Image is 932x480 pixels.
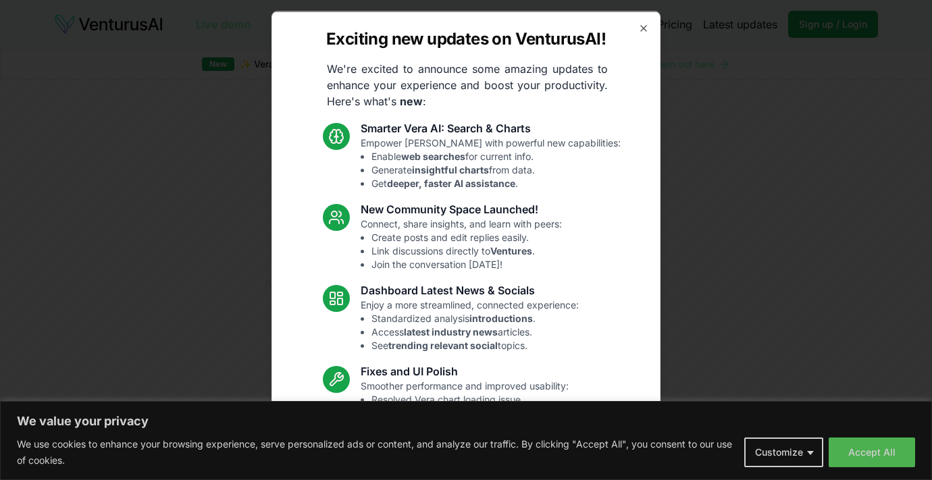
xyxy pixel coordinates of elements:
p: Connect, share insights, and learn with peers: [361,217,562,271]
p: We're excited to announce some amazing updates to enhance your experience and boost your producti... [316,60,619,109]
strong: insightful charts [412,163,489,175]
li: Get . [371,176,621,190]
h3: Smarter Vera AI: Search & Charts [361,119,621,136]
p: Enjoy a more streamlined, connected experience: [361,298,579,352]
li: Link discussions directly to . [371,244,562,257]
li: Resolved Vera chart loading issue. [371,392,569,406]
strong: web searches [401,150,465,161]
li: Access articles. [371,325,579,338]
strong: trending relevant social [388,339,498,350]
li: Enable for current info. [371,149,621,163]
li: Standardized analysis . [371,311,579,325]
strong: latest industry news [404,325,498,337]
h3: Fixes and UI Polish [361,363,569,379]
strong: new [400,94,423,107]
li: See topics. [371,338,579,352]
strong: deeper, faster AI assistance [387,177,515,188]
li: Create posts and edit replies easily. [371,230,562,244]
h2: Exciting new updates on VenturusAI! [326,28,606,49]
h3: New Community Space Launched! [361,201,562,217]
li: Enhanced overall UI consistency. [371,419,569,433]
p: Smoother performance and improved usability: [361,379,569,433]
h3: Dashboard Latest News & Socials [361,282,579,298]
strong: Ventures [490,244,532,256]
li: Join the conversation [DATE]! [371,257,562,271]
strong: introductions [469,312,533,323]
p: Empower [PERSON_NAME] with powerful new capabilities: [361,136,621,190]
li: Fixed mobile chat & sidebar glitches. [371,406,569,419]
li: Generate from data. [371,163,621,176]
